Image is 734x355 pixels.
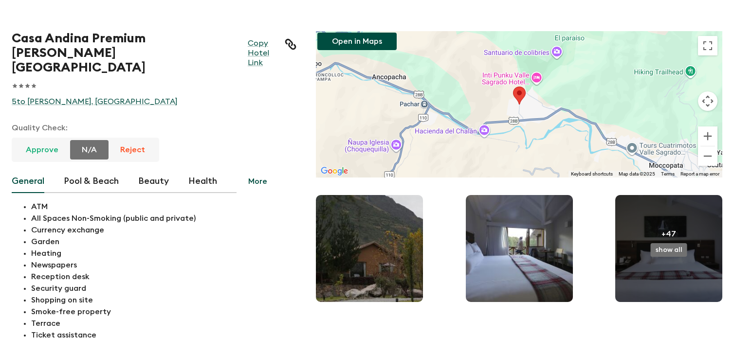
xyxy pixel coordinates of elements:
[31,213,296,224] p: All Spaces Non-Smoking (public and private)
[651,243,687,257] button: show all
[31,248,296,259] p: Heating
[12,170,44,193] button: General
[513,87,526,105] div: Casa Andina Premium Valle Sagrado Hotel & Villas
[248,38,280,68] a: Copy Hotel Link
[31,236,296,248] p: Garden
[317,33,397,50] button: Open in Maps
[619,171,655,177] span: Map data ©2025
[12,97,296,106] a: 5to [PERSON_NAME], [GEOGRAPHIC_DATA]
[31,201,296,213] p: ATM
[31,318,296,329] p: Terrace
[12,122,296,134] p: Quality Check:
[12,31,248,75] h1: Casa Andina Premium [PERSON_NAME][GEOGRAPHIC_DATA]
[698,91,717,111] button: Map camera controls
[31,283,296,294] p: Security guard
[31,271,296,283] p: Reception desk
[661,171,675,177] a: Terms (opens in new tab)
[698,126,717,146] button: Zoom in
[31,224,296,236] p: Currency exchange
[109,140,157,160] button: Reject
[138,170,169,193] button: Beauty
[70,140,109,160] button: N/A
[188,170,217,193] button: Health
[14,140,70,160] button: Approve
[31,294,296,306] p: Shopping on site
[64,170,119,193] button: Pool & Beach
[680,171,719,177] a: Report a map error
[571,171,613,177] button: Keyboard shortcuts
[698,36,717,55] button: Toggle fullscreen view
[318,165,350,177] img: Google
[31,329,296,341] p: Ticket assistance
[661,228,676,240] p: +47
[318,165,350,177] a: Open this area in Google Maps (opens a new window)
[31,259,296,271] p: Newspapers
[698,146,717,166] button: Zoom out
[237,170,279,193] button: More
[31,306,296,318] p: Smoke-free property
